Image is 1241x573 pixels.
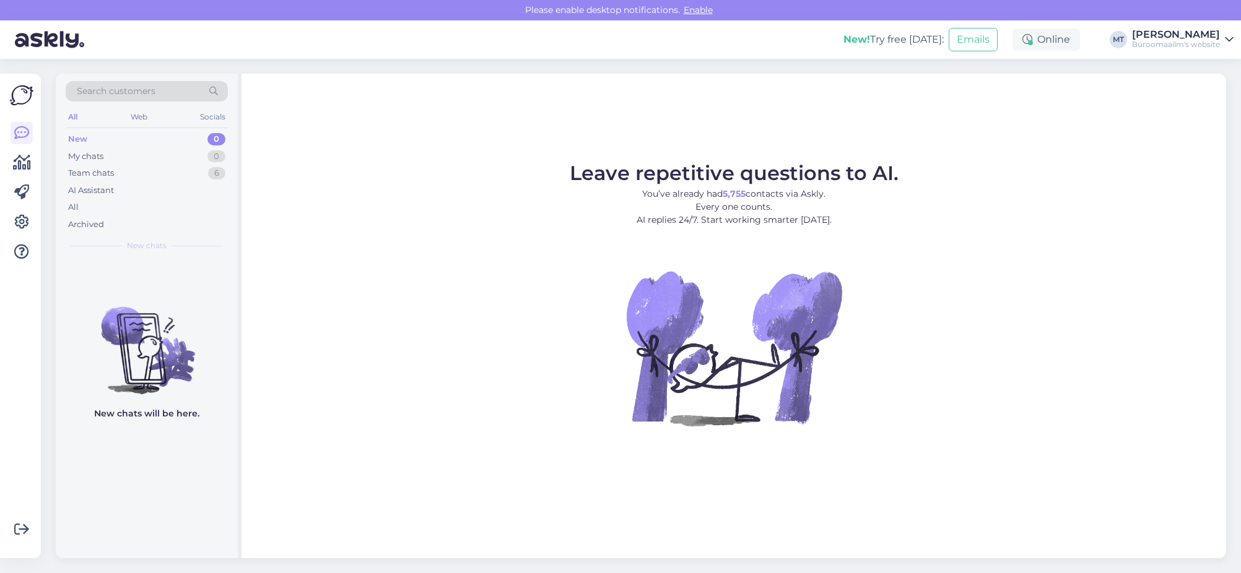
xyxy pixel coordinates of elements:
[94,407,199,420] p: New chats will be here.
[77,85,155,98] span: Search customers
[68,184,114,197] div: AI Assistant
[128,109,150,125] div: Web
[68,150,103,163] div: My chats
[56,285,238,396] img: No chats
[1132,30,1220,40] div: [PERSON_NAME]
[949,28,998,51] button: Emails
[622,236,845,459] img: No Chat active
[843,33,870,45] b: New!
[1012,28,1080,51] div: Online
[843,32,944,47] div: Try free [DATE]:
[68,133,87,145] div: New
[207,133,225,145] div: 0
[208,167,225,179] div: 6
[680,4,716,15] span: Enable
[1110,31,1127,48] div: MT
[723,188,746,199] b: 5,755
[68,167,114,179] div: Team chats
[570,161,899,185] span: Leave repetitive questions to AI.
[1132,40,1220,50] div: Büroomaailm's website
[10,84,33,107] img: Askly Logo
[1132,30,1234,50] a: [PERSON_NAME]Büroomaailm's website
[68,218,104,231] div: Archived
[68,201,79,213] div: All
[127,240,167,251] span: New chats
[207,150,225,163] div: 0
[570,187,899,226] p: You’ve already had contacts via Askly. Every one counts. AI replies 24/7. Start working smarter [...
[66,109,80,125] div: All
[198,109,228,125] div: Socials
